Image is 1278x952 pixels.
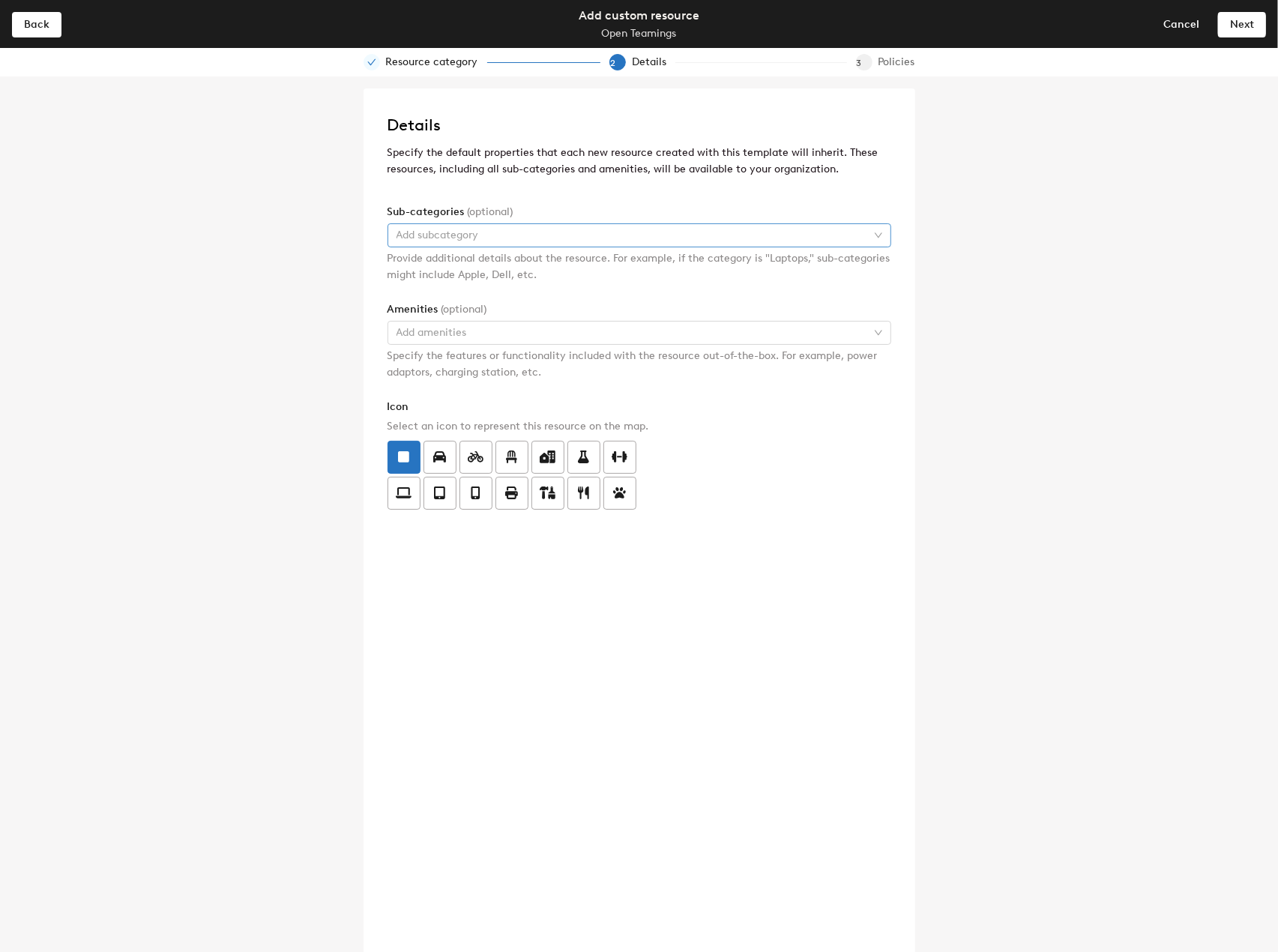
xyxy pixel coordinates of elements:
[388,418,891,435] div: Select an icon to represent this resource on the map.
[388,145,891,178] p: Specify the default properties that each new resource created with this template will inherit. Th...
[388,301,891,318] div: Amenities
[388,112,891,139] h2: Details
[632,54,675,70] div: Details
[24,18,49,31] span: Back
[579,6,699,25] div: Add custom resource
[602,25,677,42] div: Open Teamings
[388,204,891,220] div: Sub-categories
[1151,12,1212,36] button: Cancel
[1230,18,1254,31] span: Next
[610,58,628,68] span: 2
[1163,18,1199,31] span: Cancel
[468,205,513,218] span: (optional)
[857,58,875,68] span: 3
[441,303,487,316] span: (optional)
[1218,12,1266,36] button: Next
[386,54,487,70] div: Resource category
[388,399,891,415] div: Icon
[388,250,891,283] div: Provide additional details about the resource. For example, if the category is "Laptops," sub-cat...
[367,58,376,67] span: check
[388,348,891,381] div: Specify the features or functionality included with the resource out-of-the-box. For example, pow...
[878,54,915,70] div: Policies
[12,12,61,36] button: Back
